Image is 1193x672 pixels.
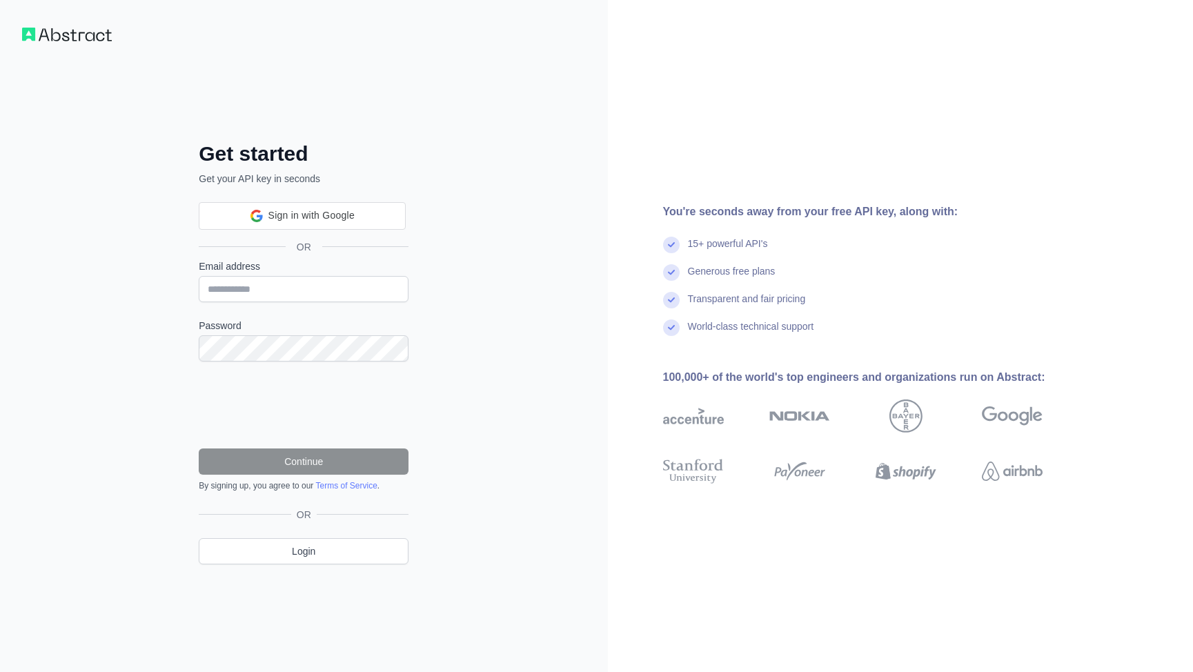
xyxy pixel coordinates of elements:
div: 100,000+ of the world's top engineers and organizations run on Abstract: [663,369,1087,386]
span: OR [286,240,322,254]
img: Workflow [22,28,112,41]
img: payoneer [769,456,830,486]
img: shopify [876,456,936,486]
img: accenture [663,399,724,433]
img: bayer [889,399,923,433]
img: nokia [769,399,830,433]
a: Login [199,538,408,564]
h2: Get started [199,141,408,166]
div: Generous free plans [688,264,776,292]
span: Sign in with Google [268,208,355,223]
div: World-class technical support [688,319,814,347]
img: check mark [663,292,680,308]
label: Password [199,319,408,333]
div: You're seconds away from your free API key, along with: [663,204,1087,220]
label: Email address [199,259,408,273]
img: check mark [663,237,680,253]
img: check mark [663,319,680,336]
a: Terms of Service [315,481,377,491]
span: OR [291,508,317,522]
img: stanford university [663,456,724,486]
p: Get your API key in seconds [199,172,408,186]
img: google [982,399,1043,433]
div: Sign in with Google [199,202,406,230]
img: check mark [663,264,680,281]
div: 15+ powerful API's [688,237,768,264]
div: By signing up, you agree to our . [199,480,408,491]
iframe: reCAPTCHA [199,378,408,432]
button: Continue [199,448,408,475]
img: airbnb [982,456,1043,486]
div: Transparent and fair pricing [688,292,806,319]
